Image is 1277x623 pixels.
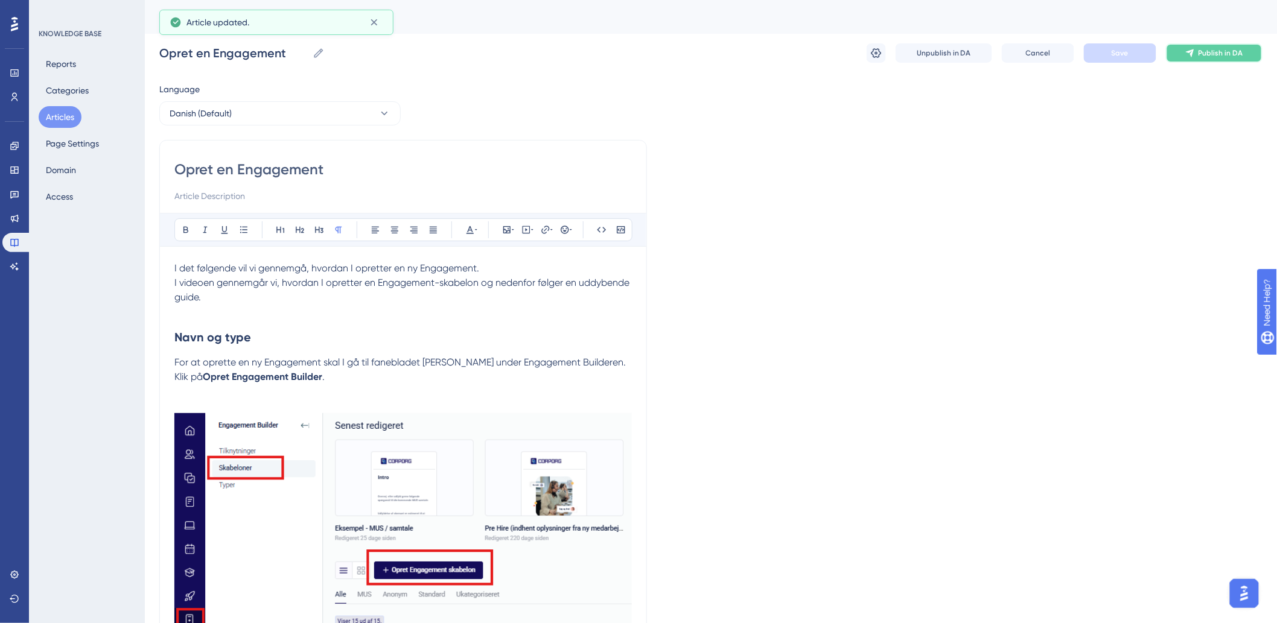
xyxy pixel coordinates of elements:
button: Categories [39,80,96,101]
span: For at oprette en ny Engagement skal I gå til fanebladet [PERSON_NAME] under Engagement Builderen... [174,356,628,382]
button: Save [1084,43,1156,63]
input: Article Title [174,160,632,179]
span: Danish (Default) [170,106,232,121]
strong: Opret Engagement Builder [203,371,322,382]
strong: Navn og type [174,330,251,344]
span: I videoen gennemgår vi, hvordan I opretter en Engagement-skabelon og nedenfor følger en uddybende... [174,277,632,303]
button: Articles [39,106,81,128]
input: Article Name [159,45,308,62]
button: Reports [39,53,83,75]
button: Domain [39,159,83,181]
button: Access [39,186,80,207]
button: Cancel [1002,43,1074,63]
span: I det følgende vil vi gennemgå, hvordan I opretter en ny Engagement. [174,262,479,274]
button: Page Settings [39,133,106,154]
button: Unpublish in DA [896,43,992,63]
span: Cancel [1026,48,1051,58]
span: . [322,371,325,382]
span: Unpublish in DA [917,48,971,58]
input: Article Description [174,189,632,203]
span: Publish in DA [1199,48,1243,58]
span: Save [1112,48,1129,58]
div: Opret en Engagement [159,8,1232,25]
span: Article updated. [186,15,249,30]
span: Language [159,82,200,96]
button: Publish in DA [1166,43,1263,63]
div: KNOWLEDGE BASE [39,29,101,39]
span: Need Help? [28,3,75,17]
iframe: UserGuiding AI Assistant Launcher [1226,575,1263,612]
button: Danish (Default) [159,101,401,125]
